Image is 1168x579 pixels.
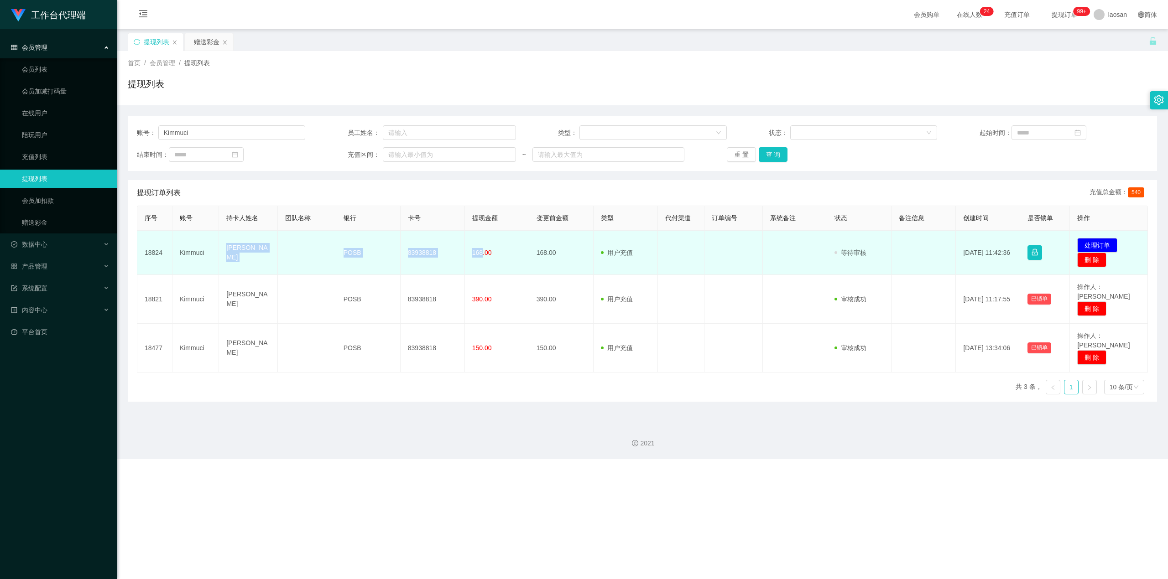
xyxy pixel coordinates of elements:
[601,344,633,352] span: 用户充值
[1082,380,1097,394] li: 下一页
[128,77,164,91] h1: 提现列表
[1077,332,1130,349] span: 操作人：[PERSON_NAME]
[11,11,86,18] a: 工作台代理端
[11,285,17,291] i: 图标: form
[984,7,987,16] p: 2
[529,231,594,275] td: 168.00
[472,249,492,256] span: 168.00
[31,0,86,30] h1: 工作台代理端
[137,187,181,198] span: 提现订单列表
[926,130,932,136] i: 图标: down
[11,263,47,270] span: 产品管理
[1138,11,1144,18] i: 图标: global
[529,275,594,324] td: 390.00
[980,7,993,16] sup: 24
[963,214,989,222] span: 创建时间
[1047,11,1082,18] span: 提现订单
[1027,294,1051,305] button: 已锁单
[1064,380,1079,394] li: 1
[834,344,866,352] span: 审核成功
[401,275,465,324] td: 83938818
[180,214,193,222] span: 账号
[226,214,258,222] span: 持卡人姓名
[1087,385,1092,390] i: 图标: right
[1050,385,1056,390] i: 图标: left
[1000,11,1034,18] span: 充值订单
[336,275,401,324] td: POSB
[128,0,159,30] i: 图标: menu-fold
[472,295,492,303] span: 390.00
[124,439,1161,448] div: 2021
[219,275,277,324] td: [PERSON_NAME]
[232,151,238,158] i: 图标: calendar
[383,147,516,162] input: 请输入最小值为
[194,33,219,51] div: 赠送彩金
[759,147,788,162] button: 查 询
[11,44,47,51] span: 会员管理
[834,295,866,303] span: 审核成功
[1027,245,1042,260] button: 图标: lock
[1110,380,1133,394] div: 10 条/页
[285,214,311,222] span: 团队名称
[1027,214,1053,222] span: 是否锁单
[134,39,140,45] i: 图标: sync
[1077,238,1117,253] button: 处理订单
[529,324,594,372] td: 150.00
[22,60,109,78] a: 会员列表
[1090,187,1148,198] div: 充值总金额：
[401,231,465,275] td: 83938818
[1046,380,1060,394] li: 上一页
[222,40,228,45] i: 图标: close
[383,125,516,140] input: 请输入
[537,214,568,222] span: 变更前金额
[1077,253,1106,267] button: 删 除
[712,214,737,222] span: 订单编号
[1027,342,1051,353] button: 已锁单
[344,214,356,222] span: 银行
[1149,37,1157,45] i: 图标: unlock
[1077,214,1090,222] span: 操作
[665,214,691,222] span: 代付渠道
[408,214,421,222] span: 卡号
[1128,187,1144,197] span: 540
[11,241,17,248] i: 图标: check-circle-o
[22,126,109,144] a: 陪玩用户
[22,148,109,166] a: 充值列表
[834,249,866,256] span: 等待审核
[601,214,614,222] span: 类型
[144,59,146,67] span: /
[11,263,17,269] i: 图标: appstore-o
[150,59,175,67] span: 会员管理
[472,214,498,222] span: 提现金额
[956,275,1020,324] td: [DATE] 11:17:55
[158,125,306,140] input: 请输入
[22,82,109,100] a: 会员加减打码量
[558,128,579,138] span: 类型：
[1154,95,1164,105] i: 图标: setting
[601,295,633,303] span: 用户充值
[172,324,219,372] td: Kimmuci
[769,128,790,138] span: 状态：
[1077,283,1130,300] span: 操作人：[PERSON_NAME]
[532,147,684,162] input: 请输入最大值为
[11,307,17,313] i: 图标: profile
[137,324,172,372] td: 18477
[144,33,169,51] div: 提现列表
[137,128,158,138] span: 账号：
[11,44,17,51] i: 图标: table
[22,191,109,210] a: 会员加扣款
[727,147,756,162] button: 重 置
[348,150,383,160] span: 充值区间：
[11,9,26,22] img: logo.9652507e.png
[952,11,987,18] span: 在线人数
[179,59,181,67] span: /
[834,214,847,222] span: 状态
[1074,129,1081,136] i: 图标: calendar
[172,275,219,324] td: Kimmuci
[172,40,177,45] i: 图标: close
[601,249,633,256] span: 用户充值
[336,231,401,275] td: POSB
[22,170,109,188] a: 提现列表
[219,231,277,275] td: [PERSON_NAME]
[987,7,990,16] p: 4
